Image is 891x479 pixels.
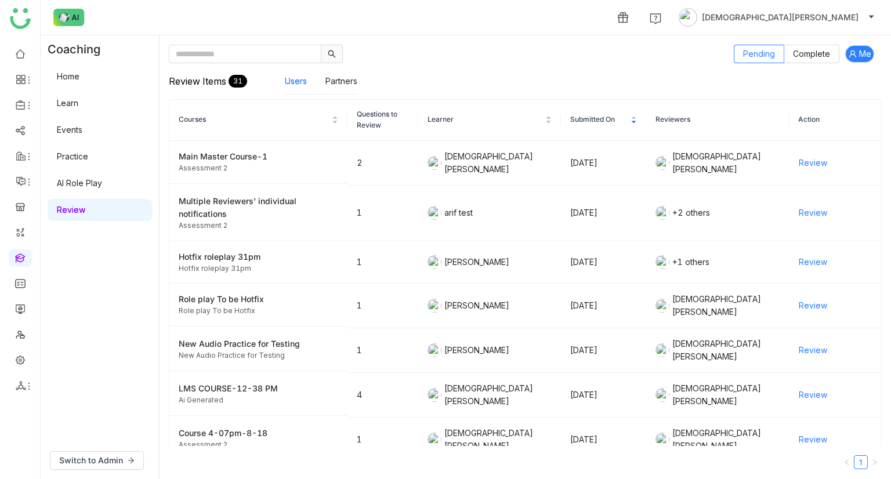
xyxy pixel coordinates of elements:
[179,251,338,263] div: Hotfix roleplay 31pm
[655,338,779,363] div: [DEMOGRAPHIC_DATA][PERSON_NAME]
[655,150,779,176] div: [DEMOGRAPHIC_DATA][PERSON_NAME]
[868,455,882,469] button: Next Page
[179,382,338,395] div: LMS COURSE-12-38 PM
[347,284,419,328] td: 1
[53,9,85,26] img: ask-buddy-normal.svg
[570,114,628,125] span: Submitted On
[561,418,646,462] td: [DATE]
[428,343,551,357] div: [PERSON_NAME]
[655,206,779,220] div: +2 others
[325,76,357,86] a: Partners
[798,253,828,271] button: Review
[428,299,441,313] img: 684be972847de31b02b70467
[561,186,646,241] td: [DATE]
[428,433,441,447] img: 684a9b06de261c4b36a3cf65
[799,157,827,169] span: Review
[799,256,827,268] span: Review
[798,154,828,172] button: Review
[179,395,338,406] div: Ai Generated
[41,35,118,63] div: Coaching
[655,382,779,408] div: [DEMOGRAPHIC_DATA][PERSON_NAME]
[655,388,669,402] img: 684a9b06de261c4b36a3cf65
[347,186,419,241] td: 1
[799,299,827,312] span: Review
[179,350,338,361] div: New Audio Practice for Testing
[347,328,419,373] td: 1
[57,98,78,108] a: Learn
[10,8,31,29] img: logo
[428,150,551,176] div: [DEMOGRAPHIC_DATA][PERSON_NAME]
[799,389,827,401] span: Review
[428,206,441,220] img: 684abccfde261c4b36a4c026
[655,255,669,269] img: 684a9b06de261c4b36a3cf65
[179,338,338,350] div: New Audio Practice for Testing
[179,163,338,174] div: Assessment 2
[646,100,788,141] th: Reviewers
[655,427,779,452] div: [DEMOGRAPHIC_DATA][PERSON_NAME]
[799,344,827,357] span: Review
[655,433,669,447] img: 684a9b06de261c4b36a3cf65
[655,299,669,313] img: 684a9b06de261c4b36a3cf65
[676,8,877,27] button: [DEMOGRAPHIC_DATA][PERSON_NAME]
[798,296,828,315] button: Review
[793,49,830,59] span: Complete
[57,125,82,135] a: Events
[347,241,419,284] td: 1
[428,388,441,402] img: 684a9b06de261c4b36a3cf65
[428,382,551,408] div: [DEMOGRAPHIC_DATA][PERSON_NAME]
[179,427,338,440] div: Course 4-07pm-8-18
[428,156,441,170] img: 684a9b06de261c4b36a3cf65
[285,76,307,86] a: Users
[179,440,338,451] div: Assessment 2
[347,100,419,141] th: Questions to Review
[428,255,551,269] div: [PERSON_NAME]
[854,455,868,469] li: 1
[428,206,551,220] div: arif test
[561,141,646,186] td: [DATE]
[179,195,338,220] div: Multiple Reviewers' individual notifications
[561,284,646,328] td: [DATE]
[561,328,646,373] td: [DATE]
[57,151,88,161] a: Practice
[679,8,697,27] img: avatar
[169,63,285,99] div: Review Items
[179,114,329,125] span: Courses
[428,114,542,125] span: Learner
[428,299,551,313] div: [PERSON_NAME]
[799,433,827,446] span: Review
[347,373,419,418] td: 4
[179,220,338,231] div: Assessment 2
[428,343,441,357] img: 684be972847de31b02b70467
[179,306,338,317] div: Role play To be Hotfix
[655,293,779,318] div: [DEMOGRAPHIC_DATA][PERSON_NAME]
[840,455,854,469] button: Previous Page
[655,206,669,220] img: 684a9b06de261c4b36a3cf65
[179,293,338,306] div: Role play To be Hotfix
[798,430,828,449] button: Review
[702,11,859,24] span: [DEMOGRAPHIC_DATA][PERSON_NAME]
[798,341,828,360] button: Review
[428,255,441,269] img: 684be972847de31b02b70467
[655,343,669,357] img: 684a9b06de261c4b36a3cf65
[854,456,867,469] a: 1
[655,156,669,170] img: 684a9b06de261c4b36a3cf65
[798,386,828,404] button: Review
[179,150,338,163] div: Main Master Course-1
[845,45,874,63] button: Me
[50,451,144,470] button: Switch to Admin
[57,205,85,215] a: Review
[789,100,882,141] th: Action
[428,427,551,452] div: [DEMOGRAPHIC_DATA][PERSON_NAME]
[798,204,828,222] button: Review
[743,49,775,59] span: Pending
[347,141,419,186] td: 2
[229,75,247,88] nz-tag: 31
[650,13,661,24] img: help.svg
[57,178,102,188] a: AI Role Play
[347,418,419,462] td: 1
[59,454,123,467] span: Switch to Admin
[57,71,79,81] a: Home
[799,206,827,219] span: Review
